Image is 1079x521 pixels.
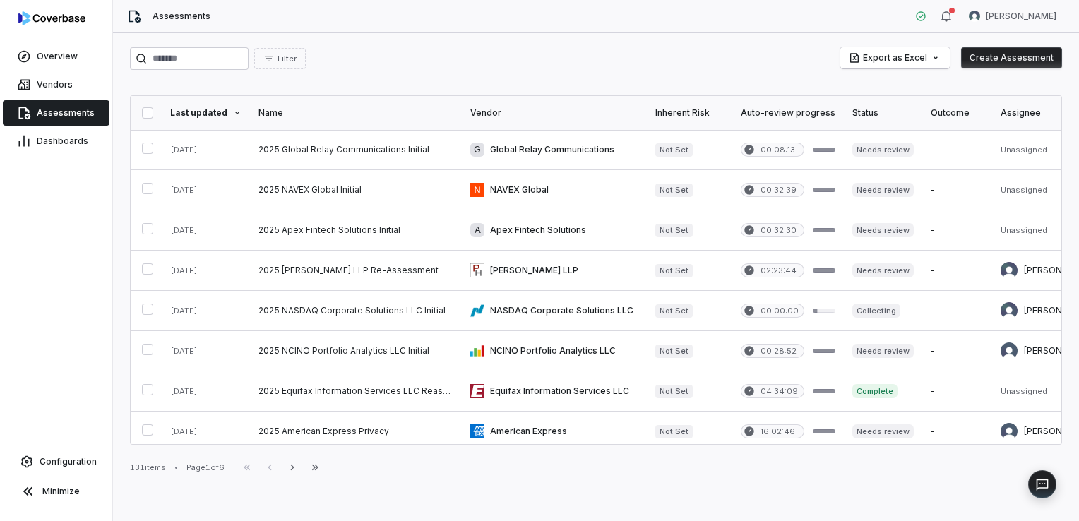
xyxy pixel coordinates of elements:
span: Assessments [37,107,95,119]
img: Jonathan Lee avatar [969,11,980,22]
td: - [922,170,992,210]
img: logo-D7KZi-bG.svg [18,11,85,25]
img: Bridget Seagraves avatar [1001,342,1018,359]
span: Minimize [42,486,80,497]
div: Inherent Risk [655,107,724,119]
img: Bridget Seagraves avatar [1001,423,1018,440]
td: - [922,331,992,371]
span: Vendors [37,79,73,90]
div: Outcome [931,107,984,119]
img: Isaac Mousel avatar [1001,302,1018,319]
span: Configuration [40,456,97,467]
a: Overview [3,44,109,69]
td: - [922,130,992,170]
div: Auto-review progress [741,107,835,119]
img: Isaac Mousel avatar [1001,262,1018,279]
span: Assessments [153,11,210,22]
div: Last updated [170,107,242,119]
button: Export as Excel [840,47,950,68]
td: - [922,210,992,251]
span: Overview [37,51,78,62]
span: [PERSON_NAME] [986,11,1056,22]
div: Page 1 of 6 [186,462,225,473]
div: • [174,462,178,472]
button: Filter [254,48,306,69]
a: Configuration [6,449,107,474]
td: - [922,371,992,412]
a: Vendors [3,72,109,97]
div: Name [258,107,453,119]
span: Dashboards [37,136,88,147]
button: Jonathan Lee avatar[PERSON_NAME] [960,6,1065,27]
td: - [922,291,992,331]
td: - [922,412,992,452]
div: Vendor [470,107,638,119]
div: 131 items [130,462,166,473]
a: Dashboards [3,128,109,154]
button: Create Assessment [961,47,1062,68]
button: Minimize [6,477,107,505]
td: - [922,251,992,291]
a: Assessments [3,100,109,126]
span: Filter [278,54,297,64]
div: Status [852,107,914,119]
